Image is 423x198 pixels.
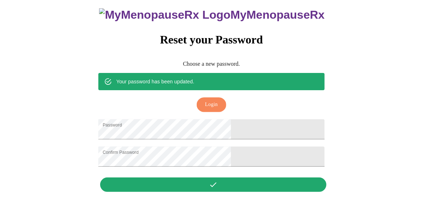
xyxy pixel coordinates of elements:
[205,100,218,109] span: Login
[99,8,230,22] img: MyMenopauseRx Logo
[98,33,325,46] h3: Reset your Password
[197,97,226,112] button: Login
[116,75,195,88] div: Your password has been updated.
[98,61,325,67] p: Choose a new password.
[195,101,228,107] a: Login
[99,8,325,22] h3: MyMenopauseRx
